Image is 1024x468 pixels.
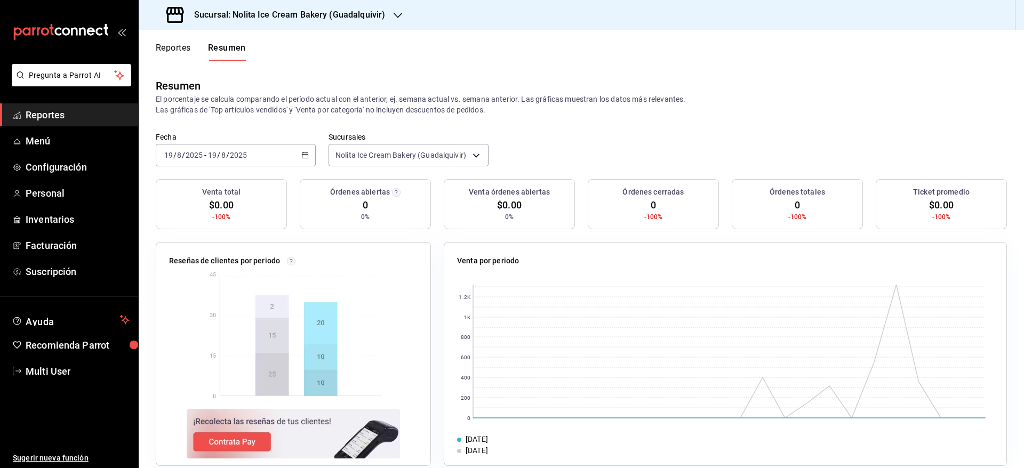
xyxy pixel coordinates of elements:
[651,198,656,212] span: 0
[186,9,385,21] h3: Sucursal: Nolita Ice Cream Bakery (Guadalquivir)
[156,94,1007,115] p: El porcentaje se calcula comparando el período actual con el anterior, ej. semana actual vs. sema...
[185,151,203,159] input: ----
[467,415,470,421] text: 0
[7,77,131,88] a: Pregunta a Parrot AI
[117,28,126,36] button: open_drawer_menu
[461,354,470,360] text: 600
[929,198,954,212] span: $0.00
[361,212,370,222] span: 0%
[457,255,519,267] p: Venta por periodo
[156,43,191,61] button: Reportes
[164,151,173,159] input: --
[226,151,229,159] span: /
[505,212,514,222] span: 0%
[13,453,130,464] span: Sugerir nueva función
[330,187,390,198] h3: Órdenes abiertas
[788,212,807,222] span: -100%
[26,108,130,122] span: Reportes
[173,151,177,159] span: /
[207,151,217,159] input: --
[469,187,550,198] h3: Venta órdenes abiertas
[26,160,130,174] span: Configuración
[26,364,130,378] span: Multi User
[913,187,970,198] h3: Ticket promedio
[461,334,470,340] text: 800
[156,43,246,61] div: navigation tabs
[932,212,951,222] span: -100%
[26,264,130,279] span: Suscripción
[169,255,280,267] p: Reseñas de clientes por periodo
[156,133,316,141] label: Fecha
[466,445,488,456] div: [DATE]
[461,395,470,401] text: 200
[212,212,231,222] span: -100%
[208,43,246,61] button: Resumen
[622,187,684,198] h3: Órdenes cerradas
[497,198,522,212] span: $0.00
[221,151,226,159] input: --
[29,70,115,81] span: Pregunta a Parrot AI
[461,375,470,381] text: 400
[229,151,247,159] input: ----
[329,133,489,141] label: Sucursales
[12,64,131,86] button: Pregunta a Parrot AI
[644,212,663,222] span: -100%
[363,198,368,212] span: 0
[156,78,201,94] div: Resumen
[182,151,185,159] span: /
[26,238,130,253] span: Facturación
[26,186,130,200] span: Personal
[26,212,130,227] span: Inventarios
[217,151,220,159] span: /
[26,134,130,148] span: Menú
[204,151,206,159] span: -
[26,313,116,326] span: Ayuda
[464,314,471,320] text: 1K
[795,198,800,212] span: 0
[770,187,825,198] h3: Órdenes totales
[202,187,241,198] h3: Venta total
[209,198,234,212] span: $0.00
[459,294,470,300] text: 1.2K
[26,338,130,352] span: Recomienda Parrot
[335,150,466,160] span: Nolita Ice Cream Bakery (Guadalquivir)
[177,151,182,159] input: --
[466,434,488,445] div: [DATE]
